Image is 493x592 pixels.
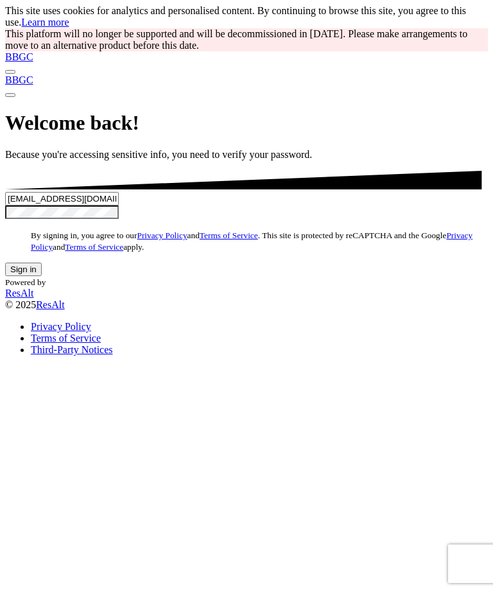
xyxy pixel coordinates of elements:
a: Terms of Service [200,231,258,240]
button: Toggle sidenav [5,93,15,97]
span: This platform will no longer be supported and will be decommissioned in [DATE]. Please make arran... [5,28,467,51]
input: Username [5,192,119,205]
button: Toggle navigation [5,70,15,74]
a: ResAlt [36,299,64,310]
small: By signing in, you agree to our and . This site is protected by reCAPTCHA and the Google and apply. [31,231,472,252]
a: Third-Party Notices [31,344,113,355]
a: Terms of Service [65,242,123,252]
a: Learn more about cookies [21,17,69,28]
a: Terms of Service [31,333,101,344]
p: Because you're accessing sensitive info, you need to verify your password. [5,149,488,161]
small: Powered by [5,277,46,287]
a: Privacy Policy [31,321,91,332]
a: BBGC [5,74,488,86]
button: Sign in [5,263,42,276]
div: © 2025 [5,299,488,311]
a: BBGC [5,51,488,63]
span: This site uses cookies for analytics and personalised content. By continuing to browse this site,... [5,5,466,28]
a: ResAlt [5,288,488,299]
a: Privacy Policy [137,231,187,240]
h1: Welcome back! [5,111,488,135]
